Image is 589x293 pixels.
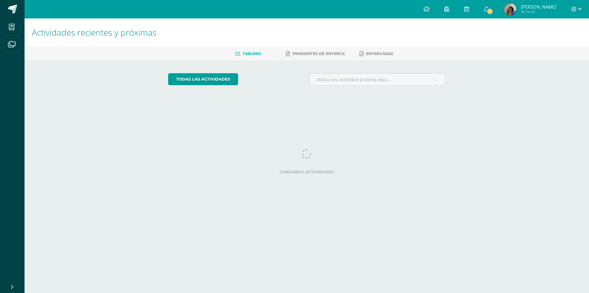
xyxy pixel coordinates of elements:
[168,170,446,174] label: Cargando actividades
[521,9,556,14] span: Mi Perfil
[32,26,156,38] span: Actividades recientes y próximas
[487,8,493,15] span: 1
[168,73,238,85] a: todas las Actividades
[366,51,393,56] span: Entregadas
[235,49,261,59] a: Tablero
[243,51,261,56] span: Tablero
[292,51,345,56] span: Pendientes de entrega
[360,49,393,59] a: Entregadas
[286,49,345,59] a: Pendientes de entrega
[310,73,445,85] input: Busca una actividad próxima aquí...
[521,4,556,10] span: [PERSON_NAME]
[504,3,516,15] img: f1a3052204b4492c728547db7dcada37.png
